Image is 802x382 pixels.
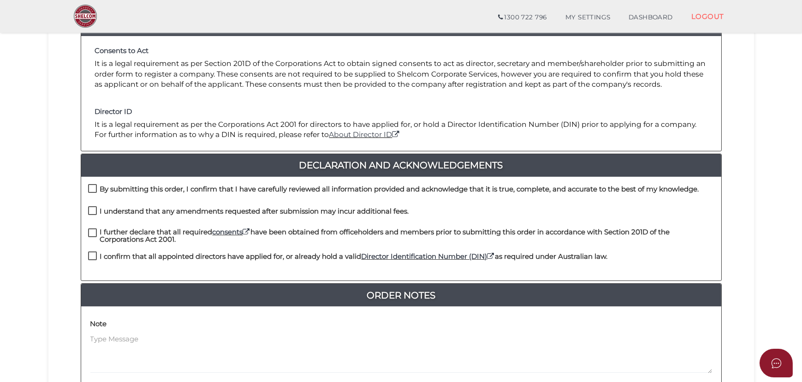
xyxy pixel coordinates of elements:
a: DASHBOARD [619,8,682,27]
h4: Director ID [95,108,707,116]
a: Declaration And Acknowledgements [81,158,721,173]
button: Open asap [760,349,793,377]
h4: By submitting this order, I confirm that I have carefully reviewed all information provided and a... [100,185,699,193]
h4: Consents to Act [95,47,707,55]
a: About Director ID [329,130,401,139]
p: It is a legal requirement as per Section 201D of the Corporations Act to obtain signed consents t... [95,59,707,90]
p: It is a legal requirement as per the Corporations Act 2001 for directors to have applied for, or ... [95,119,707,140]
h4: Note [90,320,107,328]
h4: I understand that any amendments requested after submission may incur additional fees. [100,208,409,215]
a: consents [213,227,251,236]
a: Order Notes [81,288,721,303]
h4: I further declare that all required have been obtained from officeholders and members prior to su... [100,228,714,244]
a: 1300 722 796 [489,8,556,27]
a: LOGOUT [682,7,733,26]
a: Director Identification Number (DIN) [362,252,495,261]
a: MY SETTINGS [556,8,620,27]
h4: I confirm that all appointed directors have applied for, or already hold a valid as required unde... [100,253,608,261]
